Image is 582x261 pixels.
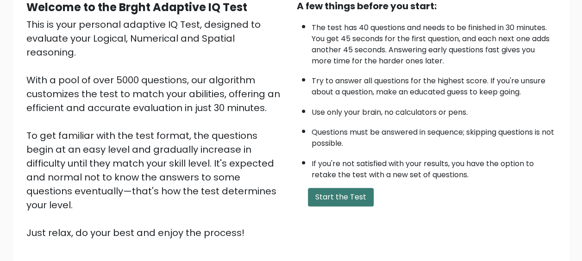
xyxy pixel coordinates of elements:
div: This is your personal adaptive IQ Test, designed to evaluate your Logical, Numerical and Spatial ... [26,18,286,240]
li: Use only your brain, no calculators or pens. [312,102,556,118]
li: The test has 40 questions and needs to be finished in 30 minutes. You get 45 seconds for the firs... [312,18,556,67]
button: Start the Test [308,188,374,206]
li: Questions must be answered in sequence; skipping questions is not possible. [312,122,556,149]
li: Try to answer all questions for the highest score. If you're unsure about a question, make an edu... [312,71,556,98]
li: If you're not satisfied with your results, you have the option to retake the test with a new set ... [312,154,556,180]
